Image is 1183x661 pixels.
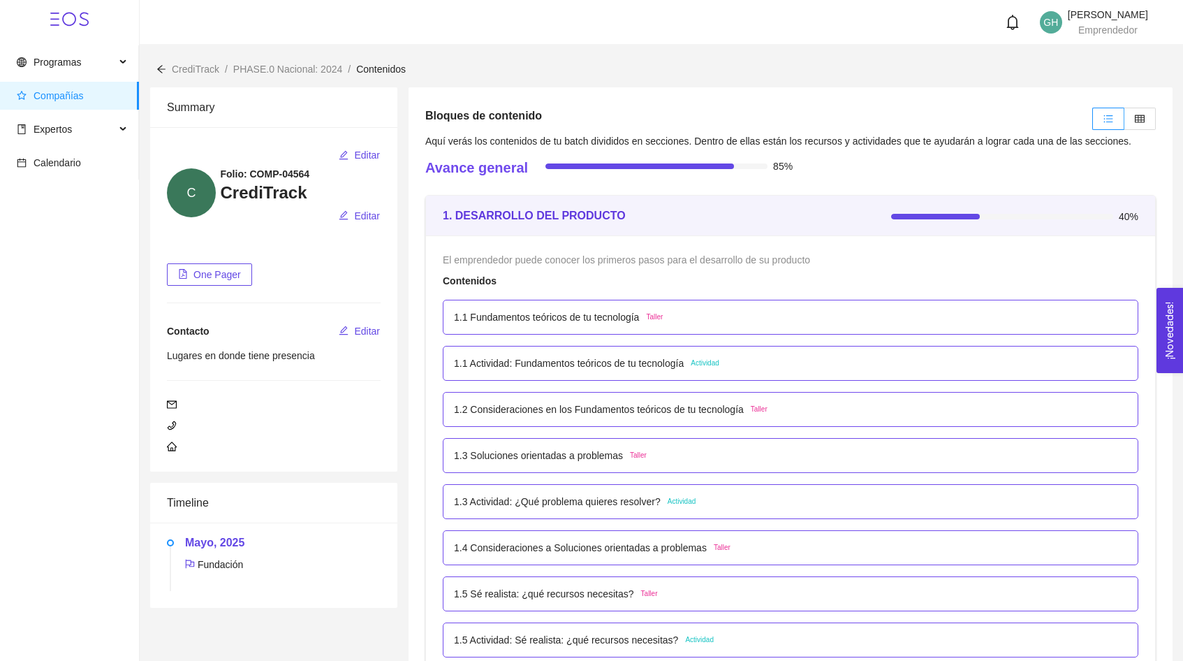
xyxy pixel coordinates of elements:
[425,108,542,124] h5: Bloques de contenido
[454,540,707,555] p: 1.4 Consideraciones a Soluciones orientadas a problemas
[454,356,684,371] p: 1.1 Actividad: Fundamentos teóricos de tu tecnología
[167,87,381,127] div: Summary
[221,182,381,204] h3: CrediTrack
[167,483,381,523] div: Timeline
[714,542,730,553] span: Taller
[185,535,381,551] h5: Mayo, 2025
[425,136,1131,147] span: Aquí verás los contenidos de tu batch divididos en secciones. Dentro de ellas están los recursos ...
[185,559,195,569] span: flag
[443,210,626,221] strong: 1. DESARROLLO DEL PRODUCTO
[167,400,177,409] span: mail
[17,91,27,101] span: star
[443,254,810,266] span: El emprendedor puede conocer los primeros pasos para el desarrollo de su producto
[221,168,310,180] strong: Folio: COMP-04564
[34,124,72,135] span: Expertos
[17,124,27,134] span: book
[1068,9,1148,20] span: [PERSON_NAME]
[454,586,634,602] p: 1.5 Sé realista: ¿qué recursos necesitas?
[1103,114,1113,124] span: unordered-list
[167,263,252,286] button: file-pdfOne Pager
[354,208,380,224] span: Editar
[454,632,678,648] p: 1.5 Actividad: Sé realista: ¿qué recursos necesitas?
[338,144,381,166] button: editEditar
[630,450,647,461] span: Taller
[339,210,348,221] span: edit
[348,64,351,75] span: /
[454,448,623,463] p: 1.3 Soluciones orientadas a problemas
[17,158,27,168] span: calendar
[156,64,166,74] span: arrow-left
[167,326,210,337] span: Contacto
[339,150,348,161] span: edit
[641,588,658,600] span: Taller
[354,147,380,163] span: Editar
[425,158,528,177] h4: Avance general
[454,310,639,325] p: 1.1 Fundamentos teóricos de tu tecnología
[1005,15,1020,30] span: bell
[454,494,661,509] p: 1.3 Actividad: ¿Qué problema quieres resolver?
[751,404,767,415] span: Taller
[1119,212,1138,221] span: 40%
[454,402,744,417] p: 1.2 Consideraciones en los Fundamentos teóricos de tu tecnología
[691,358,719,369] span: Actividad
[1135,114,1145,124] span: table
[34,90,84,101] span: Compañías
[1043,11,1058,34] span: GH
[338,320,381,342] button: editEditar
[225,64,228,75] span: /
[668,496,696,507] span: Actividad
[1078,24,1138,36] span: Emprendedor
[172,64,219,75] span: CrediTrack
[646,312,663,323] span: Taller
[178,269,188,280] span: file-pdf
[356,64,406,75] span: Contenidos
[233,64,342,75] span: PHASE.0 Nacional: 2024
[685,634,714,646] span: Actividad
[167,421,177,430] span: phone
[338,205,381,227] button: editEditar
[187,168,196,217] span: C
[773,161,793,171] span: 85%
[167,350,315,361] span: Lugares en donde tiene presencia
[34,157,81,168] span: Calendario
[185,559,243,570] span: Fundación
[1156,288,1183,373] button: Open Feedback Widget
[443,275,497,286] strong: Contenidos
[354,324,380,339] span: Editar
[17,57,27,67] span: global
[193,267,241,282] span: One Pager
[34,57,81,68] span: Programas
[339,326,348,337] span: edit
[167,442,177,451] span: home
